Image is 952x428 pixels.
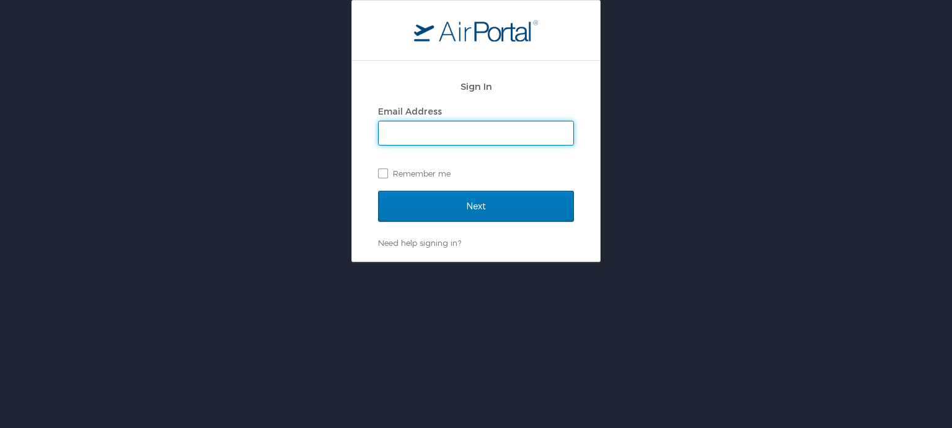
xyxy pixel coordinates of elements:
[378,164,574,183] label: Remember me
[378,238,461,248] a: Need help signing in?
[378,79,574,94] h2: Sign In
[378,106,442,116] label: Email Address
[414,19,538,41] img: logo
[378,191,574,222] input: Next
